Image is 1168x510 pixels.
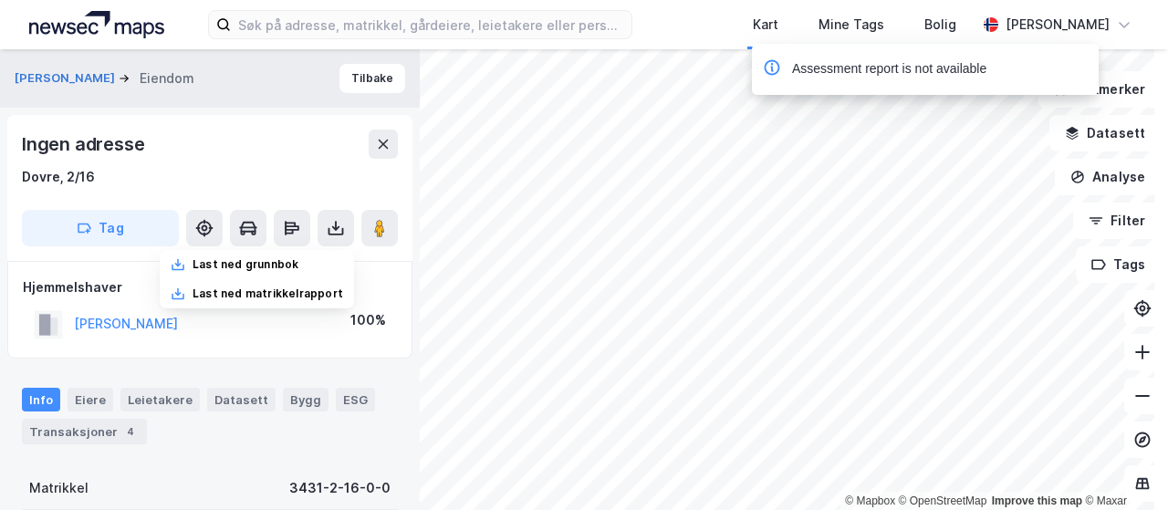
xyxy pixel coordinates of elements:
div: Ingen adresse [22,130,148,159]
div: Kart [753,14,778,36]
a: Mapbox [845,494,895,507]
div: Info [22,388,60,411]
button: Analyse [1055,159,1161,195]
div: Dovre, 2/16 [22,166,95,188]
div: Datasett [207,388,276,411]
div: Kontrollprogram for chat [1077,422,1168,510]
button: Tags [1076,246,1161,283]
button: Filter [1073,203,1161,239]
div: Last ned matrikkelrapport [193,286,343,301]
div: Assessment report is not available [792,58,986,80]
div: ESG [336,388,375,411]
div: Leietakere [120,388,200,411]
button: Datasett [1049,115,1161,151]
iframe: Chat Widget [1077,422,1168,510]
div: 100% [350,309,386,331]
div: 4 [121,422,140,441]
div: Last ned grunnbok [193,257,298,272]
button: [PERSON_NAME] [15,69,119,88]
button: Tag [22,210,179,246]
div: [PERSON_NAME] [1006,14,1110,36]
div: Eiendom [140,68,194,89]
div: Mine Tags [819,14,884,36]
button: Tilbake [339,64,405,93]
div: Bygg [283,388,328,411]
div: Matrikkel [29,477,89,499]
div: Transaksjoner [22,419,147,444]
input: Søk på adresse, matrikkel, gårdeiere, leietakere eller personer [231,11,631,38]
a: OpenStreetMap [899,494,987,507]
div: Bolig [924,14,956,36]
div: Eiere [68,388,113,411]
a: Improve this map [992,494,1082,507]
div: 3431-2-16-0-0 [289,477,391,499]
div: Hjemmelshaver [23,276,397,298]
img: logo.a4113a55bc3d86da70a041830d287a7e.svg [29,11,164,38]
